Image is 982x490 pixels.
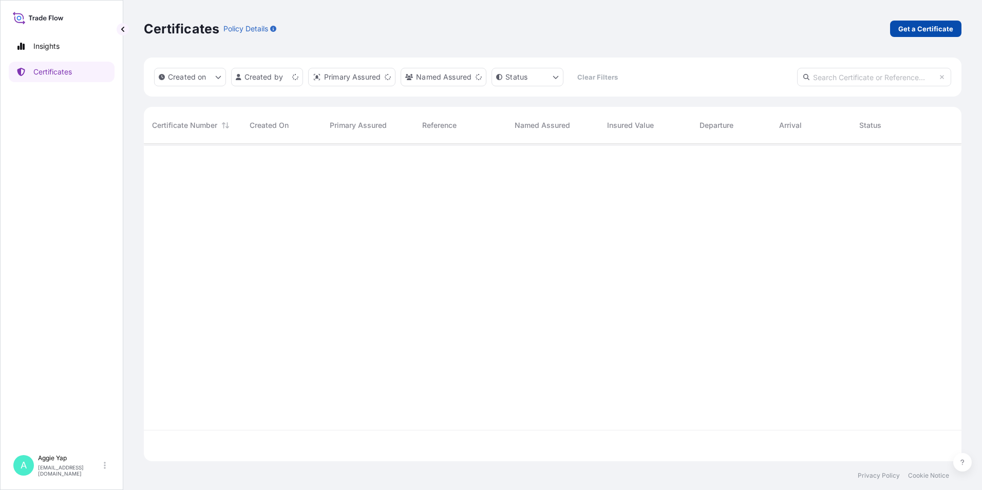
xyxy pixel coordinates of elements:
span: Arrival [779,120,802,130]
p: Certificates [33,67,72,77]
span: Insured Value [607,120,654,130]
span: Certificate Number [152,120,217,130]
span: Named Assured [515,120,570,130]
p: [EMAIL_ADDRESS][DOMAIN_NAME] [38,464,102,477]
p: Created on [168,72,206,82]
p: Status [505,72,527,82]
a: Certificates [9,62,115,82]
span: Created On [250,120,289,130]
span: Departure [700,120,733,130]
p: Primary Assured [324,72,381,82]
p: Clear Filters [577,72,618,82]
span: Reference [422,120,457,130]
p: Named Assured [416,72,471,82]
a: Cookie Notice [908,472,949,480]
p: Aggie Yap [38,454,102,462]
p: Insights [33,41,60,51]
a: Privacy Policy [858,472,900,480]
p: Get a Certificate [898,24,953,34]
button: certificateStatus Filter options [492,68,563,86]
span: Primary Assured [330,120,387,130]
button: createdBy Filter options [231,68,303,86]
a: Insights [9,36,115,56]
button: createdOn Filter options [154,68,226,86]
span: Status [859,120,881,130]
span: A [21,460,27,470]
p: Policy Details [223,24,268,34]
button: distributor Filter options [308,68,395,86]
button: Sort [219,119,232,131]
button: cargoOwner Filter options [401,68,486,86]
input: Search Certificate or Reference... [797,68,951,86]
a: Get a Certificate [890,21,961,37]
p: Created by [244,72,284,82]
button: Clear Filters [569,69,626,85]
p: Certificates [144,21,219,37]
